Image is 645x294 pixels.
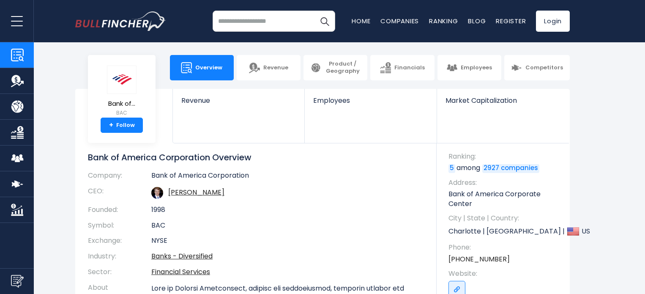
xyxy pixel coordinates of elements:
a: Employees [437,55,501,80]
td: NYSE [151,233,424,249]
span: Competitors [525,64,563,71]
img: bullfincher logo [75,11,166,31]
a: Companies [380,16,419,25]
th: Company: [88,171,151,184]
strong: + [109,121,113,129]
a: Overview [170,55,234,80]
span: Revenue [263,64,288,71]
a: Login [536,11,570,32]
td: BAC [151,218,424,234]
a: [PHONE_NUMBER] [448,255,510,264]
a: 2927 companies [482,164,539,173]
a: Ranking [429,16,458,25]
span: Product / Geography [325,60,361,75]
a: Blog [468,16,486,25]
span: Phone: [448,243,561,252]
span: Overview [195,64,222,71]
img: brian-moynihan.jpg [151,187,163,199]
span: Revenue [181,96,296,104]
th: CEO: [88,184,151,202]
h1: Bank of America Corporation Overview [88,152,424,163]
a: 5 [448,164,455,173]
a: Revenue [173,89,304,119]
span: Market Capitalization [445,96,560,104]
a: Employees [305,89,436,119]
td: Bank of America Corporation [151,171,424,184]
td: 1998 [151,202,424,218]
th: Exchange: [88,233,151,249]
a: Market Capitalization [437,89,569,119]
span: Address: [448,178,561,187]
span: Ranking: [448,152,561,161]
a: Bank of... BAC [107,65,137,118]
p: Bank of America Corporate Center [448,190,561,209]
span: Website: [448,269,561,278]
a: Home [352,16,370,25]
a: Revenue [237,55,301,80]
span: Financials [394,64,425,71]
a: Competitors [504,55,570,80]
a: ceo [168,187,224,197]
th: Industry: [88,249,151,264]
a: Financial Services [151,267,210,277]
small: BAC [107,109,137,117]
p: Charlotte | [GEOGRAPHIC_DATA] | US [448,225,561,238]
th: Symbol: [88,218,151,234]
a: +Follow [101,118,143,133]
span: Bank of... [107,100,137,107]
span: Employees [313,96,428,104]
a: Financials [370,55,434,80]
th: Founded: [88,202,151,218]
a: Product / Geography [303,55,367,80]
th: Sector: [88,264,151,280]
a: Banks - Diversified [151,251,213,261]
a: Register [496,16,526,25]
button: Search [314,11,335,32]
span: City | State | Country: [448,214,561,223]
span: Employees [461,64,492,71]
p: among [448,163,561,173]
a: Go to homepage [75,11,166,31]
